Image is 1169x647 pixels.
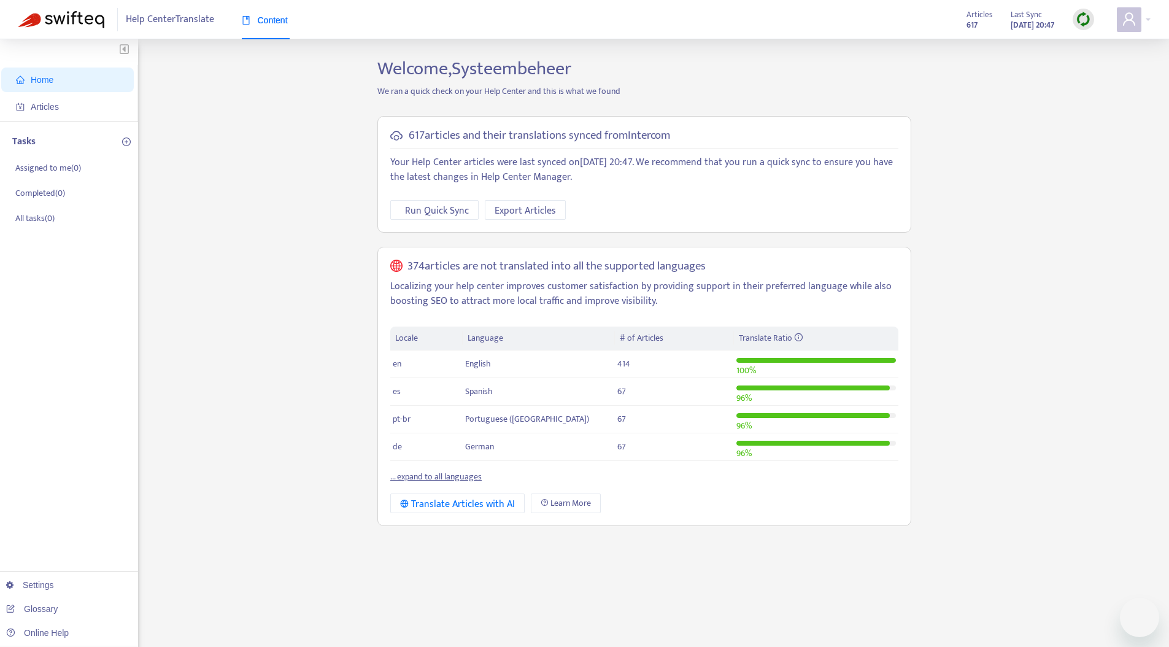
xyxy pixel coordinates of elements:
[6,604,58,614] a: Glossary
[6,580,54,590] a: Settings
[15,187,65,200] p: Completed ( 0 )
[615,327,733,351] th: # of Articles
[1011,18,1054,32] strong: [DATE] 20:47
[390,155,898,185] p: Your Help Center articles were last synced on [DATE] 20:47 . We recommend that you run a quick sy...
[407,260,706,274] h5: 374 articles are not translated into all the supported languages
[736,446,752,460] span: 96 %
[390,470,482,484] a: ... expand to all languages
[31,75,53,85] span: Home
[393,357,401,371] span: en
[465,357,491,371] span: English
[1076,12,1091,27] img: sync.dc5367851b00ba804db3.png
[617,384,626,398] span: 67
[405,203,469,219] span: Run Quick Sync
[531,494,601,513] a: Learn More
[1120,598,1159,637] iframe: Button to launch messaging window, conversation in progress
[465,412,589,426] span: Portuguese ([GEOGRAPHIC_DATA])
[368,85,920,98] p: We ran a quick check on your Help Center and this is what we found
[390,260,403,274] span: global
[1011,8,1042,21] span: Last Sync
[377,53,571,84] span: Welcome, Systeembeheer
[550,497,591,510] span: Learn More
[1122,12,1136,26] span: user
[400,497,515,512] div: Translate Articles with AI
[736,391,752,405] span: 96 %
[617,357,630,371] span: 414
[485,200,566,220] button: Export Articles
[242,15,288,25] span: Content
[390,494,525,513] button: Translate Articles with AI
[393,440,402,454] span: de
[465,440,494,454] span: German
[495,203,556,219] span: Export Articles
[390,130,403,142] span: cloud-sync
[122,138,131,146] span: plus-circle
[617,440,626,454] span: 67
[966,8,992,21] span: Articles
[126,8,214,31] span: Help Center Translate
[736,419,752,433] span: 96 %
[16,76,25,84] span: home
[390,200,479,220] button: Run Quick Sync
[15,212,55,225] p: All tasks ( 0 )
[390,279,898,309] p: Localizing your help center improves customer satisfaction by providing support in their preferre...
[15,161,81,174] p: Assigned to me ( 0 )
[617,412,626,426] span: 67
[12,134,36,149] p: Tasks
[739,331,893,345] div: Translate Ratio
[736,363,756,378] span: 100 %
[465,384,493,398] span: Spanish
[966,18,978,32] strong: 617
[463,327,615,351] th: Language
[409,129,670,143] h5: 617 articles and their translations synced from Intercom
[390,327,463,351] th: Locale
[393,412,411,426] span: pt-br
[6,628,69,638] a: Online Help
[18,11,104,28] img: Swifteq
[31,102,59,112] span: Articles
[242,16,250,25] span: book
[393,384,401,398] span: es
[16,103,25,111] span: account-book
